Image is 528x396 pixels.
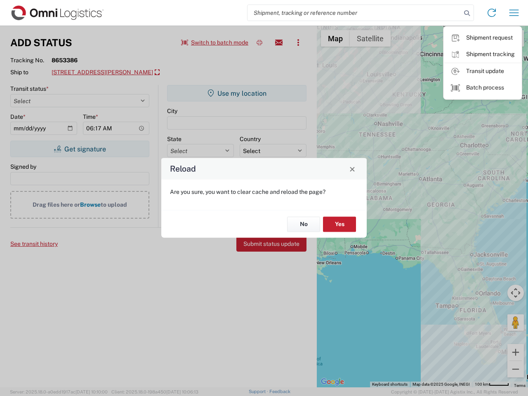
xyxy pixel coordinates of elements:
[287,217,320,232] button: No
[170,188,358,196] p: Are you sure, you want to clear cache and reload the page?
[444,30,521,46] a: Shipment request
[444,80,521,96] a: Batch process
[170,163,196,175] h4: Reload
[323,217,356,232] button: Yes
[444,63,521,80] a: Transit update
[247,5,461,21] input: Shipment, tracking or reference number
[444,46,521,63] a: Shipment tracking
[346,163,358,174] button: Close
